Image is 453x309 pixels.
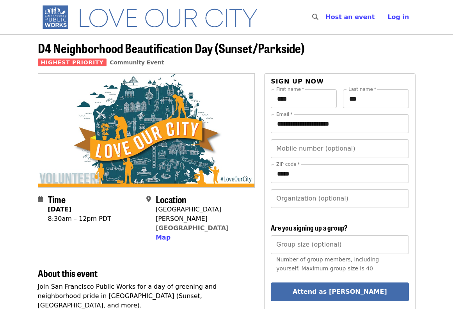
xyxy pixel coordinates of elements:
input: First name [271,89,337,108]
input: Search [323,8,329,27]
span: Number of group members, including yourself. Maximum group size is 40 [276,256,379,272]
i: calendar icon [38,195,43,203]
span: Log in [387,13,409,21]
span: D4 Neighborhood Beautification Day (Sunset/Parkside) [38,39,305,57]
span: Are you signing up a group? [271,222,348,233]
strong: [DATE] [48,206,72,213]
input: Last name [343,89,409,108]
span: Time [48,192,66,206]
div: 8:30am – 12pm PDT [48,214,111,224]
span: Highest Priority [38,59,107,66]
span: About this event [38,266,98,280]
span: Location [156,192,187,206]
input: Organization (optional) [271,189,409,208]
span: Sign up now [271,78,324,85]
input: Mobile number (optional) [271,139,409,158]
a: Community Event [110,59,164,66]
i: map-marker-alt icon [146,195,151,203]
label: First name [276,87,304,92]
i: search icon [312,13,318,21]
label: Last name [348,87,376,92]
img: SF Public Works - Home [38,5,269,30]
input: Email [271,114,409,133]
button: Map [156,233,171,242]
img: D4 Neighborhood Beautification Day (Sunset/Parkside) organized by SF Public Works [38,74,255,187]
span: Map [156,234,171,241]
input: [object Object] [271,235,409,254]
input: ZIP code [271,164,409,183]
a: Host an event [325,13,375,21]
label: ZIP code [276,162,300,167]
button: Log in [381,9,415,25]
label: Email [276,112,293,117]
div: [GEOGRAPHIC_DATA][PERSON_NAME] [156,205,249,224]
a: [GEOGRAPHIC_DATA] [156,224,229,232]
button: Attend as [PERSON_NAME] [271,282,409,301]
